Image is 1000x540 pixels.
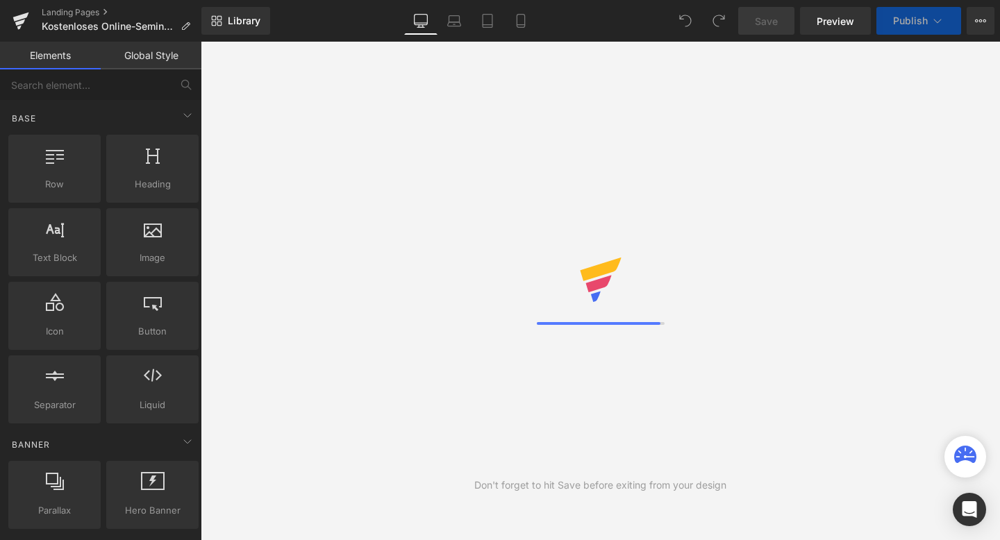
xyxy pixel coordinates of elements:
[228,15,260,27] span: Library
[800,7,871,35] a: Preview
[474,478,726,493] div: Don't forget to hit Save before exiting from your design
[110,398,194,412] span: Liquid
[42,21,175,32] span: Kostenloses Online-Seminar | Creative Strategy
[672,7,699,35] button: Undo
[893,15,928,26] span: Publish
[437,7,471,35] a: Laptop
[755,14,778,28] span: Save
[42,7,201,18] a: Landing Pages
[876,7,961,35] button: Publish
[953,493,986,526] div: Open Intercom Messenger
[471,7,504,35] a: Tablet
[10,438,51,451] span: Banner
[817,14,854,28] span: Preview
[404,7,437,35] a: Desktop
[12,398,97,412] span: Separator
[705,7,733,35] button: Redo
[110,251,194,265] span: Image
[967,7,994,35] button: More
[12,503,97,518] span: Parallax
[201,7,270,35] a: New Library
[10,112,37,125] span: Base
[12,251,97,265] span: Text Block
[12,324,97,339] span: Icon
[504,7,537,35] a: Mobile
[12,177,97,192] span: Row
[110,324,194,339] span: Button
[110,177,194,192] span: Heading
[110,503,194,518] span: Hero Banner
[101,42,201,69] a: Global Style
